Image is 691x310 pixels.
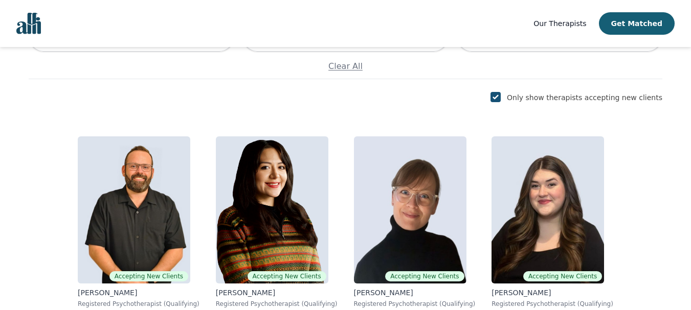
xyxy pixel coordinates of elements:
p: [PERSON_NAME] [492,288,613,298]
img: Olivia_Snow [492,136,604,283]
p: Registered Psychotherapist (Qualifying) [354,300,476,308]
img: Josh_Cadieux [78,136,190,283]
img: Luisa_Diaz Flores [216,136,328,283]
p: [PERSON_NAME] [78,288,199,298]
span: Accepting New Clients [109,271,188,281]
a: Our Therapists [533,17,586,30]
span: Accepting New Clients [385,271,464,281]
img: alli logo [16,13,41,34]
img: Angela_Earl [354,136,466,283]
p: Registered Psychotherapist (Qualifying) [78,300,199,308]
p: Registered Psychotherapist (Qualifying) [216,300,338,308]
p: [PERSON_NAME] [354,288,476,298]
span: Our Therapists [533,19,586,28]
span: Accepting New Clients [523,271,602,281]
span: Accepting New Clients [248,271,326,281]
p: [PERSON_NAME] [216,288,338,298]
button: Get Matched [599,12,675,35]
p: Registered Psychotherapist (Qualifying) [492,300,613,308]
p: Clear All [29,60,662,73]
label: Only show therapists accepting new clients [507,93,662,102]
